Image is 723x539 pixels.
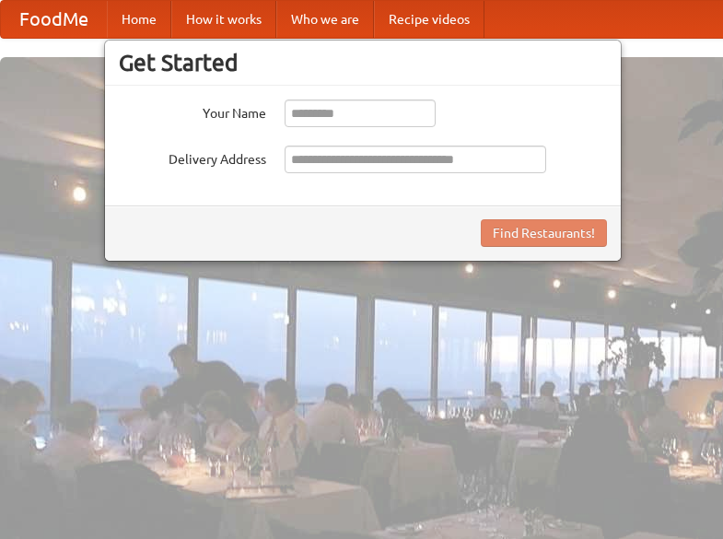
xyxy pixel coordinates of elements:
[119,146,266,169] label: Delivery Address
[1,1,107,38] a: FoodMe
[171,1,276,38] a: How it works
[374,1,484,38] a: Recipe videos
[107,1,171,38] a: Home
[276,1,374,38] a: Who we are
[119,100,266,123] label: Your Name
[119,49,607,76] h3: Get Started
[481,219,607,247] button: Find Restaurants!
